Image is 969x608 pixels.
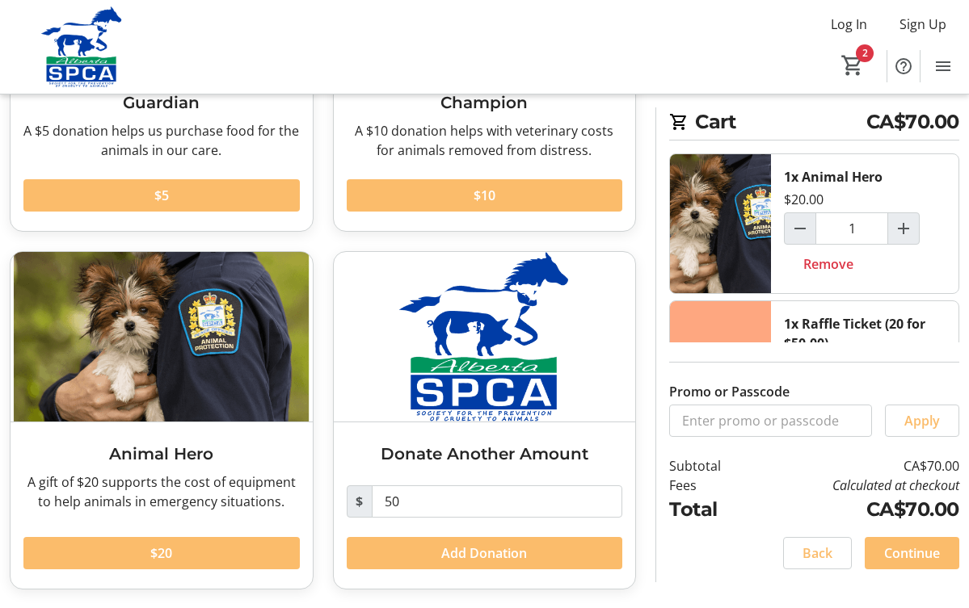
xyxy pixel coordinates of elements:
button: Log In [818,11,880,37]
button: Apply [885,405,959,437]
span: $ [347,485,373,518]
h3: Guardian [23,90,300,115]
button: Sign Up [887,11,959,37]
h2: Cart [669,107,959,140]
button: $5 [23,179,300,212]
td: Subtotal [669,456,753,476]
span: Continue [884,543,940,563]
h3: Champion [347,90,623,115]
td: Fees [669,476,753,495]
span: $20 [150,543,172,563]
img: Animal Hero [670,154,771,293]
label: Promo or Passcode [669,382,790,401]
button: Help [887,50,920,82]
div: Total Tickets: 20 [771,301,958,482]
img: Donate Another Amount [334,252,636,421]
button: Remove [784,248,873,280]
button: Continue [865,537,959,569]
button: $10 [347,179,623,212]
span: Back [803,543,832,563]
span: $10 [474,186,495,205]
span: Remove [803,254,853,274]
div: A $10 donation helps with veterinary costs for animals removed from distress. [347,121,623,160]
span: Log In [831,15,867,34]
div: 1x Animal Hero [784,167,883,187]
input: Animal Hero Quantity [815,212,888,245]
img: Alberta SPCA's Logo [10,6,154,87]
button: Menu [927,50,959,82]
td: CA$70.00 [753,456,959,476]
div: $20.00 [784,190,824,209]
div: A gift of $20 supports the cost of equipment to help animals in emergency situations. [23,472,300,511]
span: Apply [904,411,940,430]
button: Increment by one [888,213,919,244]
input: Enter promo or passcode [669,405,872,437]
div: A $5 donation helps us purchase food for the animals in our care. [23,121,300,160]
button: Back [783,537,852,569]
button: Decrement by one [785,213,815,244]
h3: Animal Hero [23,442,300,466]
td: Total [669,495,753,524]
button: Cart [838,51,867,80]
h3: Donate Another Amount [347,442,623,466]
img: Animal Hero [11,252,313,421]
span: Sign Up [899,15,946,34]
input: Donation Amount [372,485,623,518]
button: $20 [23,537,300,569]
span: CA$70.00 [866,107,959,136]
td: CA$70.00 [753,495,959,524]
div: 1x Raffle Ticket (20 for $50.00) [784,314,946,353]
button: Add Donation [347,537,623,569]
td: Calculated at checkout [753,476,959,495]
span: $5 [154,186,169,205]
span: Add Donation [441,543,527,563]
